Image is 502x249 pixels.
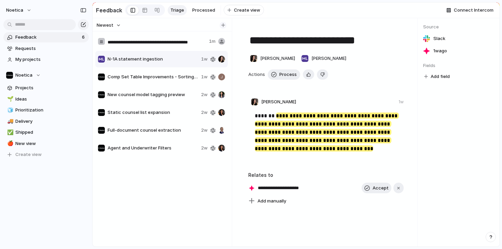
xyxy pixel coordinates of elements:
a: ✅Shipped [3,127,89,137]
span: 2w [201,91,208,98]
span: Projects [15,84,86,91]
a: Slack [423,34,494,43]
span: Shipped [15,129,86,136]
span: Feedback [15,34,80,41]
span: 2w [201,127,208,134]
button: Noetica [3,70,89,80]
span: 1w ago [433,48,447,54]
span: Comp Set Table Improvements - Sorting / Filters [108,74,198,80]
span: Delivery [15,118,86,125]
a: 🚚Delivery [3,116,89,127]
button: Create view [3,149,89,160]
button: 🚚 [6,118,13,125]
span: Triage [170,7,184,14]
span: 1w [201,56,208,63]
a: Projects [3,83,89,93]
span: Create view [15,151,42,158]
span: Add manually [257,198,286,205]
a: 🧊Prioritization [3,105,89,115]
a: Feedback6 [3,32,89,42]
span: Actions [248,71,265,78]
button: Delete [317,69,328,80]
span: Connect Intercom [454,7,493,14]
button: Noetica [3,5,35,16]
div: 🧊 [7,106,12,114]
span: Fields [423,62,494,69]
span: [PERSON_NAME] [260,55,295,62]
div: 🍎 [7,140,12,147]
span: 1m [209,38,215,45]
button: ✅ [6,129,13,136]
button: 🧊 [6,107,13,114]
span: Ideas [15,96,86,103]
span: Agent and Underwriter Filters [108,145,198,152]
span: My projects [15,56,86,63]
a: 🍎New view [3,139,89,149]
span: New counsel model tagging preview [108,91,198,98]
div: 🚚 [7,117,12,125]
span: Static counsel list expansion [108,109,198,116]
button: Add manually [246,196,289,206]
span: Prioritization [15,107,86,114]
span: N-1A statement ingestion [108,56,198,63]
span: Slack [433,35,445,42]
button: Connect Intercom [444,5,496,15]
a: My projects [3,54,89,65]
span: New view [15,140,86,147]
span: Process [279,71,297,78]
h3: Relates to [248,171,404,179]
a: Processed [190,5,218,15]
button: [PERSON_NAME] [299,53,348,64]
div: ✅ [7,129,12,136]
span: Noetica [6,7,23,14]
div: 🌱 [7,95,12,103]
span: [PERSON_NAME] [311,55,346,62]
span: Newest [97,22,113,29]
div: 1w [399,99,404,105]
span: Full-document counsel extraction [108,127,198,134]
span: Requests [15,45,86,52]
button: Add field [423,72,451,81]
span: [PERSON_NAME] [261,99,296,105]
h2: Feedback [96,6,122,14]
span: 2w [201,109,208,116]
a: Triage [168,5,187,15]
a: 🌱Ideas [3,94,89,104]
span: Source [423,24,494,30]
button: Newest [96,21,122,30]
span: Add field [431,73,450,80]
span: 1w [201,74,208,80]
button: [PERSON_NAME] [248,53,297,64]
a: Requests [3,43,89,54]
span: Noetica [15,72,32,79]
button: 🍎 [6,140,13,147]
span: Accept [373,185,389,192]
span: Create view [234,7,260,14]
button: Accept [362,183,391,194]
button: Process [268,69,300,80]
span: 2w [201,145,208,152]
button: 🌱 [6,96,13,103]
button: Create view [224,5,264,16]
span: 6 [82,34,86,41]
span: Processed [192,7,215,14]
